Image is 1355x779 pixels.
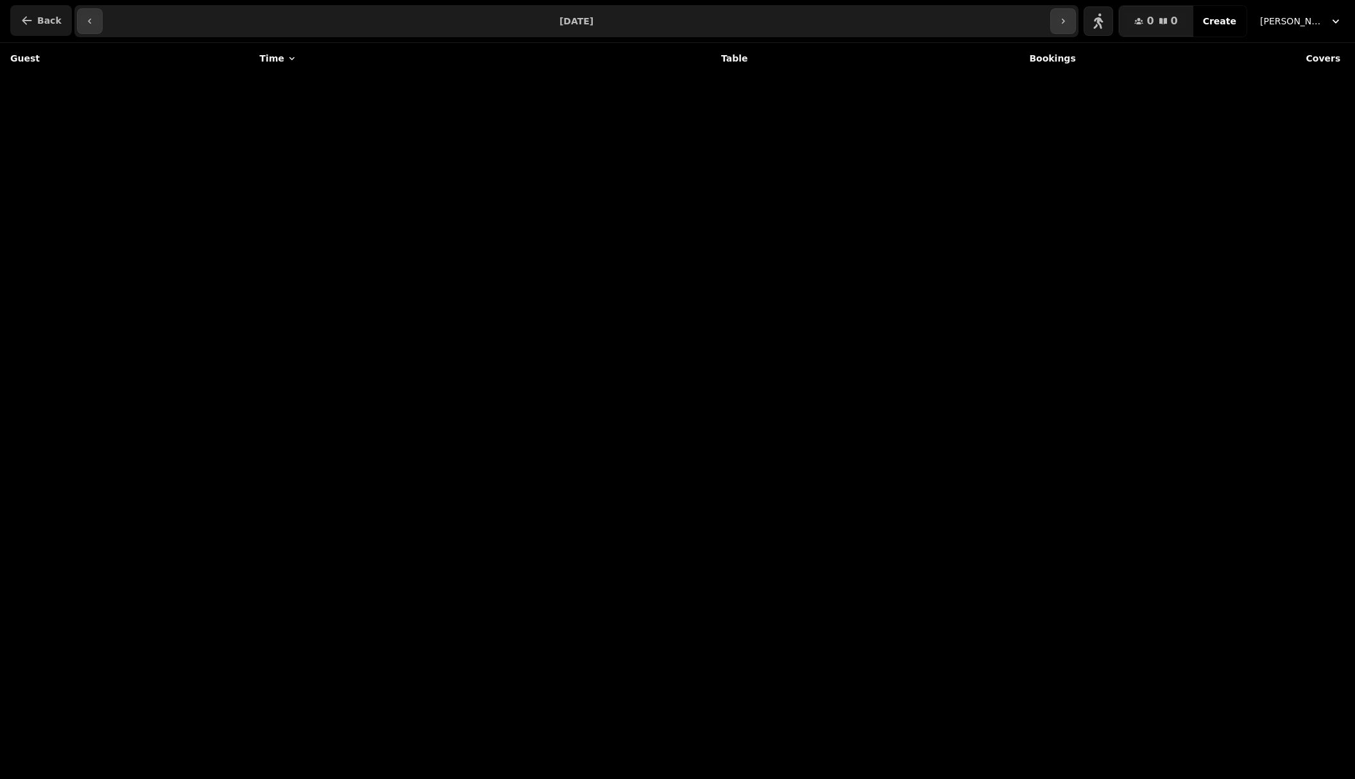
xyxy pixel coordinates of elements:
button: 00 [1119,6,1193,37]
span: 0 [1146,16,1154,26]
button: Create [1193,6,1247,37]
th: Table [533,43,756,74]
button: Back [10,5,72,36]
span: [PERSON_NAME] – [GEOGRAPHIC_DATA] [1260,15,1324,28]
span: Back [37,16,62,25]
span: Create [1203,17,1236,26]
span: Time [260,52,284,65]
button: [PERSON_NAME] – [GEOGRAPHIC_DATA] [1252,10,1350,33]
th: Bookings [756,43,1084,74]
span: 0 [1171,16,1178,26]
th: Covers [1084,43,1349,74]
button: Time [260,52,297,65]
